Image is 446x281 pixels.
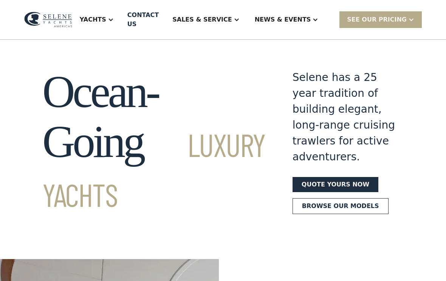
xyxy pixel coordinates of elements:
div: SEE Our Pricing [347,15,407,24]
div: Contact US [127,11,159,29]
a: Quote yours now [293,177,378,192]
div: Sales & Service [172,15,232,24]
div: Sales & Service [165,5,247,35]
img: logo [24,12,72,27]
div: News & EVENTS [247,5,326,35]
div: Selene has a 25 year tradition of building elegant, long-range cruising trawlers for active adven... [293,70,404,165]
div: Yachts [72,5,121,35]
div: News & EVENTS [255,15,311,24]
div: Yachts [80,15,106,24]
div: SEE Our Pricing [339,11,422,28]
span: Luxury Yachts [42,125,265,213]
a: Browse our models [293,198,389,214]
h1: Ocean-Going [42,67,265,217]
